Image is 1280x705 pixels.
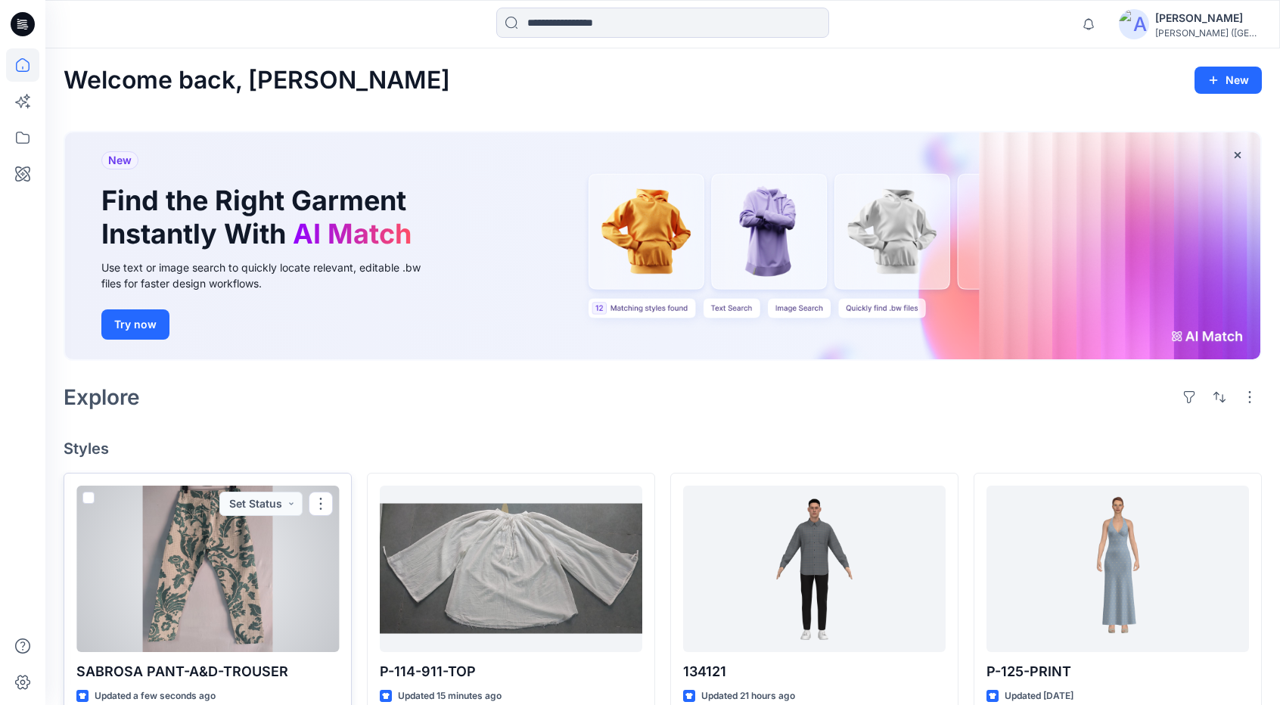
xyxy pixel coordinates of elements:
p: P-125-PRINT [986,661,1249,682]
span: AI Match [293,217,412,250]
p: Updated 21 hours ago [701,688,795,704]
a: SABROSA PANT-A&D-TROUSER [76,486,339,652]
h4: Styles [64,439,1262,458]
span: New [108,151,132,169]
p: Updated a few seconds ago [95,688,216,704]
p: 134121 [683,661,946,682]
p: Updated 15 minutes ago [398,688,502,704]
button: New [1195,67,1262,94]
div: [PERSON_NAME] ([GEOGRAPHIC_DATA]) Exp... [1155,27,1261,39]
p: Updated [DATE] [1005,688,1073,704]
h1: Find the Right Garment Instantly With [101,185,419,250]
a: 134121 [683,486,946,652]
div: [PERSON_NAME] [1155,9,1261,27]
div: Use text or image search to quickly locate relevant, editable .bw files for faster design workflows. [101,259,442,291]
h2: Explore [64,385,140,409]
p: P-114-911-TOP [380,661,642,682]
button: Try now [101,309,169,340]
a: P-114-911-TOP [380,486,642,652]
a: P-125-PRINT [986,486,1249,652]
img: avatar [1119,9,1149,39]
p: SABROSA PANT-A&D-TROUSER [76,661,339,682]
h2: Welcome back, [PERSON_NAME] [64,67,450,95]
